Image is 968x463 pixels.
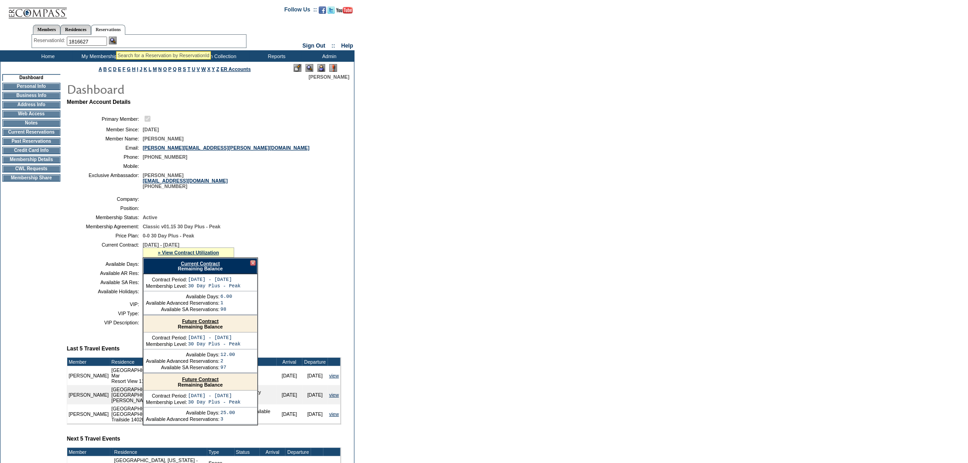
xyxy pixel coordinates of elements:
[220,307,232,312] td: 98
[146,399,187,405] td: Membership Level:
[70,127,139,132] td: Member Since:
[143,136,183,141] span: [PERSON_NAME]
[319,6,326,14] img: Become our fan on Facebook
[137,66,138,72] a: I
[277,366,302,385] td: [DATE]
[70,311,139,316] td: VIP Type:
[2,165,60,172] td: CWL Requests
[332,43,335,49] span: ::
[67,436,120,442] b: Next 5 Travel Events
[302,358,328,366] td: Departure
[91,25,125,35] a: Reservations
[220,410,235,415] td: 25.00
[146,335,187,340] td: Contract Period:
[220,358,235,364] td: 2
[70,114,139,123] td: Primary Member:
[110,366,235,385] td: [GEOGRAPHIC_DATA], [GEOGRAPHIC_DATA] - Baha Mar Resort View 118
[277,404,302,424] td: [DATE]
[178,66,182,72] a: R
[70,320,139,325] td: VIP Description:
[70,289,139,294] td: Available Holidays:
[146,300,220,306] td: Available Advanced Reservations:
[146,283,187,289] td: Membership Level:
[2,83,60,90] td: Personal Info
[70,261,139,267] td: Available Days:
[146,416,220,422] td: Available Advanced Reservations:
[143,215,157,220] span: Active
[317,64,325,72] img: Impersonate
[70,280,139,285] td: Available SA Res:
[70,224,139,229] td: Membership Agreement:
[341,43,353,49] a: Help
[188,393,241,398] td: [DATE] - [DATE]
[67,404,110,424] td: [PERSON_NAME]
[294,64,301,72] img: Edit Mode
[192,66,195,72] a: U
[2,119,60,127] td: Notes
[33,25,61,34] a: Members
[146,277,187,282] td: Contract Period:
[212,66,215,72] a: Y
[285,5,317,16] td: Follow Us ::
[329,392,339,398] a: view
[220,365,235,370] td: 97
[99,66,102,72] a: A
[220,66,251,72] a: ER Accounts
[110,358,235,366] td: Residence
[70,172,139,189] td: Exclusive Ambassador:
[182,318,219,324] a: Future Contract
[70,205,139,211] td: Position:
[144,66,147,72] a: K
[67,448,110,456] td: Member
[143,233,194,238] span: 0-0 30 Day Plus - Peak
[127,66,130,72] a: G
[146,307,220,312] td: Available SA Reservations:
[118,66,121,72] a: E
[21,50,73,62] td: Home
[144,374,257,391] div: Remaining Balance
[143,154,188,160] span: [PHONE_NUMBER]
[126,50,178,62] td: Reservations
[146,365,220,370] td: Available SA Reservations:
[158,66,162,72] a: N
[277,385,302,404] td: [DATE]
[168,66,172,72] a: P
[220,294,232,299] td: 6.00
[146,393,187,398] td: Contract Period:
[143,127,159,132] span: [DATE]
[302,50,355,62] td: Admin
[146,410,220,415] td: Available Days:
[336,7,353,14] img: Subscribe to our YouTube Channel
[188,399,241,405] td: 30 Day Plus - Peak
[328,9,335,15] a: Follow us on Twitter
[143,224,220,229] span: Classic v01.15 30 Day Plus - Peak
[329,64,337,72] img: Log Concern/Member Elevation
[302,43,325,49] a: Sign Out
[109,37,117,44] img: Reservation Search
[67,366,110,385] td: [PERSON_NAME]
[146,352,220,357] td: Available Days:
[285,448,311,456] td: Departure
[302,385,328,404] td: [DATE]
[73,50,126,62] td: My Memberships
[336,9,353,15] a: Subscribe to our YouTube Channel
[149,66,151,72] a: L
[113,448,207,456] td: Residence
[70,163,139,169] td: Mobile:
[319,9,326,15] a: Become our fan on Facebook
[2,129,60,136] td: Current Reservations
[70,215,139,220] td: Membership Status:
[182,377,219,382] a: Future Contract
[2,138,60,145] td: Past Reservations
[34,37,67,44] div: ReservationId:
[123,66,126,72] a: F
[108,66,112,72] a: C
[110,385,235,404] td: [GEOGRAPHIC_DATA], [US_STATE] - [GEOGRAPHIC_DATA] [PERSON_NAME] 1103
[144,316,257,333] div: Remaining Balance
[188,341,241,347] td: 30 Day Plus - Peak
[181,261,220,266] a: Current Contract
[70,270,139,276] td: Available AR Res:
[306,64,313,72] img: View Mode
[188,335,241,340] td: [DATE] - [DATE]
[2,147,60,154] td: Credit Card Info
